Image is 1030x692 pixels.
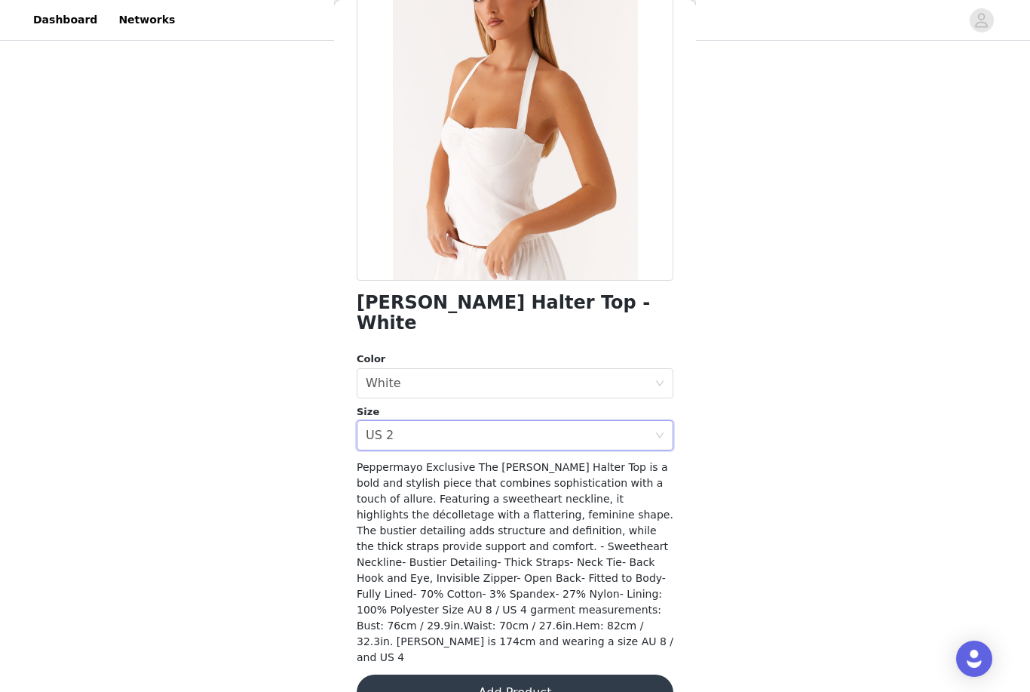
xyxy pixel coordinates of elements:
[109,3,184,37] a: Networks
[357,404,673,420] div: Size
[357,293,673,334] h1: [PERSON_NAME] Halter Top - White
[357,461,673,663] span: Peppermayo Exclusive The [PERSON_NAME] Halter Top is a bold and stylish piece that combines sophi...
[956,641,992,677] div: Open Intercom Messenger
[366,421,394,450] div: US 2
[24,3,106,37] a: Dashboard
[366,369,401,398] div: White
[974,8,989,32] div: avatar
[357,352,673,367] div: Color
